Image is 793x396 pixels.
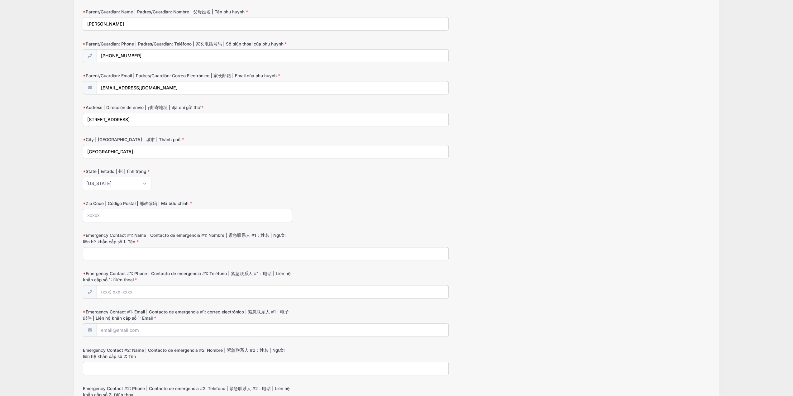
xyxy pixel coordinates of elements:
label: Emergency Contact #1: Name | Contacto de emergencia #1: Nombre | 紧急联系人 #1：姓名 | Người liên hệ khẩn... [83,232,292,245]
label: City | [GEOGRAPHIC_DATA] | 城市 | Thành phố [83,136,292,143]
label: Zip Code | Código Postal | 邮政编码 | Mã bưu chính [83,200,292,207]
label: Parent/Guardian: Email | Padres/Guardián: Correo Electrónico | 家长邮箱 | Email của phụ huynh [83,73,292,79]
label: Emergency Contact #2: Name | Contacto de emergencia #2: Nombre | 紧急联系人 #2：姓名 | Người liên hệ khẩn... [83,347,292,360]
input: email@email.com [97,323,449,337]
input: xxxxx [83,209,292,222]
label: Parent/Guardian: Phone | Padres/Guardian: Teléfono | 家长电话号码 | Số điện thoại của phụ huynh [83,41,292,47]
label: Emergency Contact #1: Email | Contacto de emergencia #1: correo electrónico | 紧急联系人 #1：电子邮件 | Liê... [83,309,292,322]
label: Emergency Contact #1: Phone | Contacto de emergencia #1: Teléfono | 紧急联系人 #1：电话 | Liên hệ khẩn cấ... [83,270,292,283]
label: Parent/Guardian: Name | Padres/Guardián: Nombre | 父母姓名 | Tên phụ huynh [83,9,292,15]
label: Address | Dirección de envio | ع邮寄地址 | địa chỉ gửi thư [83,104,292,111]
label: State | Estado | 州 | tình trạng [83,168,292,174]
input: (xxx) xxx-xxxx [97,285,449,298]
input: email@email.com [97,81,449,94]
input: (xxx) xxx-xxxx [97,49,449,63]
